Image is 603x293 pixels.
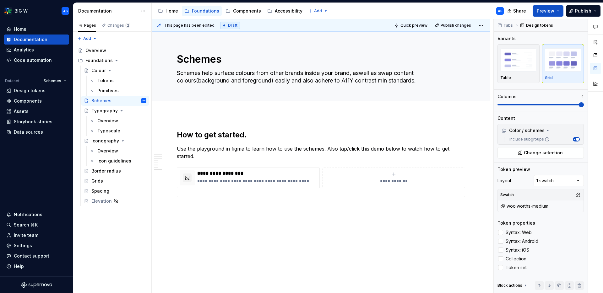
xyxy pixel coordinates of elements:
[314,8,322,13] span: Add
[164,23,215,28] span: This page has been edited.
[581,94,584,99] p: 4
[306,7,330,15] button: Add
[155,5,305,17] div: Page tree
[524,150,563,156] span: Change selection
[4,86,69,96] a: Design tokens
[223,6,263,16] a: Components
[393,21,430,30] button: Quick preview
[4,117,69,127] a: Storybook stories
[81,166,149,176] a: Border radius
[81,66,149,76] a: Colour
[400,23,427,28] span: Quick preview
[81,96,149,106] a: SchemesAS
[265,6,305,16] a: Accessibility
[500,75,511,80] p: Table
[14,108,29,115] div: Assets
[97,148,118,154] div: Overview
[75,45,149,56] a: Overview
[4,7,12,15] img: 551ca721-6c59-42a7-accd-e26345b0b9d6.png
[21,282,52,288] svg: Supernova Logo
[4,251,69,261] button: Contact support
[81,196,149,206] a: Elevation
[155,6,181,16] a: Home
[233,8,261,14] div: Components
[63,8,68,13] div: AS
[14,98,42,104] div: Components
[4,35,69,45] a: Documentation
[506,230,532,235] span: Syntax: Web
[85,57,113,64] div: Foundations
[500,203,548,209] div: woolworths-medium
[4,241,69,251] a: Settings
[87,126,149,136] a: Typescale
[176,68,464,86] textarea: Schemes help surface colours from other brands inside your brand, aswell as swap content colours(...
[506,239,538,244] span: Syntax: Android
[44,78,61,83] span: Schemes
[14,8,28,14] div: BIG W
[78,8,138,14] div: Documentation
[81,186,149,196] a: Spacing
[83,36,91,41] span: Add
[14,26,26,32] div: Home
[87,76,149,86] a: Tokens
[14,57,52,63] div: Code automation
[81,136,149,146] a: Iconography
[75,45,149,206] div: Page tree
[142,98,146,104] div: AS
[513,8,526,14] span: Share
[14,47,34,53] div: Analytics
[81,176,149,186] a: Grids
[87,116,149,126] a: Overview
[4,230,69,240] a: Invite team
[545,48,581,71] img: placeholder
[97,118,118,124] div: Overview
[81,106,149,116] a: Typography
[14,36,47,43] div: Documentation
[275,8,302,14] div: Accessibility
[75,34,99,43] button: Add
[75,56,149,66] div: Foundations
[504,5,530,17] button: Share
[91,108,118,114] div: Typography
[1,4,72,18] button: BIG WAS
[497,220,535,226] div: Token properties
[497,147,584,158] button: Change selection
[497,44,540,83] button: placeholderTable
[4,210,69,220] button: Notifications
[91,188,109,194] div: Spacing
[91,178,103,184] div: Grids
[503,23,513,28] span: Tabs
[575,8,591,14] span: Publish
[41,77,69,85] button: Schemes
[506,248,529,253] span: Syntax: iOS
[78,23,96,28] div: Pages
[506,265,527,270] span: Token set
[499,125,582,136] div: Color / schemes
[566,5,600,17] button: Publish
[537,8,554,14] span: Preview
[85,47,106,54] div: Overview
[4,106,69,116] a: Assets
[91,138,119,144] div: Iconography
[497,283,522,288] div: Block actions
[97,88,119,94] div: Primitives
[14,242,32,249] div: Settings
[4,96,69,106] a: Components
[166,8,178,14] div: Home
[177,145,465,160] p: Use the playground in figma to learn how to use the schemes. Also tap/click this demo below to wa...
[507,137,550,142] label: Include subgroups
[499,190,515,199] div: Swatch
[91,67,106,74] div: Colour
[97,158,131,164] div: Icon guidelines
[107,23,130,28] div: Changes
[533,5,563,17] button: Preview
[14,211,42,218] div: Notifications
[14,232,38,238] div: Invite team
[4,127,69,137] a: Data sources
[228,23,237,28] span: Draft
[176,52,464,67] textarea: Schemes
[496,21,516,30] button: Tabs
[182,6,222,16] a: Foundations
[433,21,474,30] button: Publish changes
[497,281,528,290] div: Block actions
